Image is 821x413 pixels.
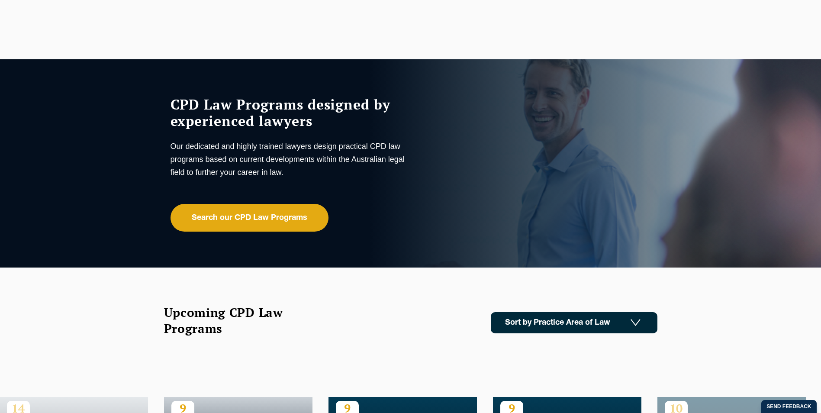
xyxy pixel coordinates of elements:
img: Icon [631,319,641,326]
a: Search our CPD Law Programs [171,204,328,232]
p: Our dedicated and highly trained lawyers design practical CPD law programs based on current devel... [171,140,409,179]
a: Sort by Practice Area of Law [491,312,657,333]
h2: Upcoming CPD Law Programs [164,304,305,336]
h1: CPD Law Programs designed by experienced lawyers [171,96,409,129]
